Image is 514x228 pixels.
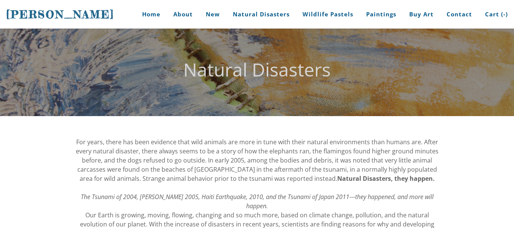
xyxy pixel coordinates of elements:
[76,138,439,183] span: For years, there has been evidence that wild animals are more in tune with their natural environm...
[6,7,114,22] a: [PERSON_NAME]
[503,10,506,18] span: -
[81,193,434,210] em: The Tsunami of 2004, [PERSON_NAME] 2005, Haiti Earthquake, 2010, and the Tsunami of Japan 2011---...
[6,8,114,21] span: [PERSON_NAME]
[183,57,331,82] font: Natural Disasters
[337,174,435,183] strong: Natural Disasters, they happen.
